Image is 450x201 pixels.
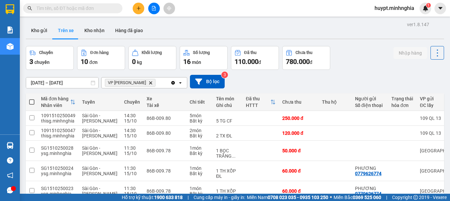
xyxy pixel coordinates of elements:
div: Số điện thoại [355,103,385,108]
span: Miền Bắc [334,194,381,201]
div: HTTT [246,103,270,108]
span: 3 [29,58,33,66]
button: Đã thu110.000đ [231,46,279,70]
div: Trạng thái [391,96,413,101]
div: 250.000 đ [282,116,315,121]
div: Chi tiết [190,99,209,105]
span: caret-down [437,5,443,11]
div: 11:30 [124,145,140,151]
span: Miền Nam [247,194,328,201]
button: Nhập hàng [393,47,427,59]
span: aim [167,6,171,11]
span: message [7,187,13,193]
div: Mã đơn hàng [41,96,70,101]
sup: 1 [426,3,431,8]
span: ... [232,153,236,159]
div: Chuyến [39,50,53,55]
div: 1091510250049 [41,113,75,118]
div: ver 1.8.147 [407,21,429,28]
span: VP Phan Thiết, close by backspace [105,79,156,87]
span: copyright [413,195,418,200]
div: 15/10 [124,191,140,196]
span: VP Phan Thiết [108,80,146,85]
div: Ghi chú [216,103,239,108]
div: 86B-009.78 [147,168,183,174]
div: Bất kỳ [190,191,209,196]
strong: 0708 023 035 - 0935 103 250 [268,195,328,200]
button: Đơn hàng10đơn [77,46,125,70]
div: 15/10 [124,171,140,176]
input: Tìm tên, số ĐT hoặc mã đơn [36,5,114,12]
span: chuyến [34,60,50,65]
span: file-add [152,6,156,11]
svg: Delete [149,81,153,85]
div: ysg.minhnghia [41,151,75,156]
div: Tài xế [147,103,183,108]
div: thisg.minhnghia [41,133,75,138]
div: Thu hộ [322,99,348,105]
div: 14:30 [124,128,140,133]
div: Bất kỳ [190,133,209,138]
button: file-add [148,3,160,14]
span: 0 [132,58,136,66]
div: thisg.minhnghia [41,118,75,124]
span: Sài Gòn - [PERSON_NAME] [82,145,117,156]
div: 5 món [190,113,209,118]
strong: 1900 633 818 [154,195,183,200]
div: Người gửi [355,96,385,101]
button: Chưa thu780.000đ [282,46,330,70]
button: Kho nhận [79,23,110,38]
div: 2 TX ĐL [216,133,239,138]
th: Toggle SortBy [243,93,279,111]
img: warehouse-icon [7,43,14,50]
span: | [386,194,387,201]
div: 1 món [190,186,209,191]
div: 14:30 [124,113,140,118]
img: logo-vxr [6,4,14,14]
button: Chuyến3chuyến [26,46,74,70]
span: notification [7,172,13,178]
svg: open [178,80,183,85]
span: 1 [427,3,429,8]
div: SG1510250028 [41,145,75,151]
span: Sài Gòn - [PERSON_NAME] [82,128,117,138]
span: question-circle [7,157,13,164]
strong: 0369 525 060 [353,195,381,200]
button: Hàng đã giao [110,23,148,38]
span: Sài Gòn - [PERSON_NAME] [82,166,117,176]
div: Chuyến [124,99,140,105]
span: 780.000 [286,58,310,66]
button: aim [163,3,175,14]
div: 0779626774 [355,191,382,196]
sup: 3 [221,72,228,78]
button: Bộ lọc [190,75,225,88]
span: 10 [81,58,88,66]
div: Bất kỳ [190,151,209,156]
div: Bất kỳ [190,171,209,176]
span: Hỗ trợ kỹ thuật: [122,194,183,201]
div: 11:30 [124,166,140,171]
img: icon-new-feature [423,5,428,11]
span: đ [310,60,312,65]
button: Khối lượng0kg [128,46,176,70]
img: solution-icon [7,26,14,33]
div: 5 TG CF [216,118,239,124]
div: 86B-009.78 [147,188,183,194]
div: Tuyến [82,99,117,105]
img: warehouse-icon [7,142,14,149]
span: | [188,194,189,201]
span: Sài Gòn - [PERSON_NAME] [82,186,117,196]
input: Select a date range. [26,77,98,88]
button: plus [133,3,144,14]
span: Cung cấp máy in - giấy in: [194,194,245,201]
div: ysg.minhnghia [41,191,75,196]
div: 15/10 [124,133,140,138]
div: Đã thu [246,96,270,101]
div: 15/10 [124,151,140,156]
div: 1 món [190,166,209,171]
button: Kho gửi [26,23,53,38]
svg: Clear all [170,80,176,85]
div: Tên món [216,96,239,101]
span: ⚪️ [330,196,332,199]
div: Bất kỳ [190,118,209,124]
